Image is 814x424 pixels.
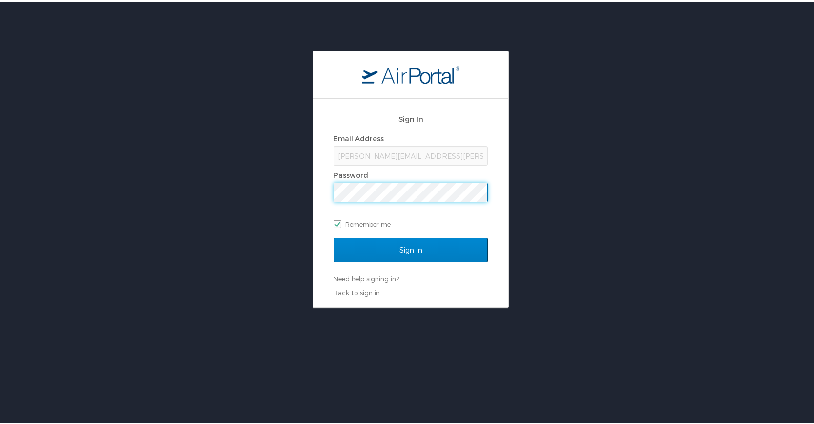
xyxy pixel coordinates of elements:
[334,169,368,177] label: Password
[334,132,384,141] label: Email Address
[334,236,488,260] input: Sign In
[334,111,488,123] h2: Sign In
[334,273,399,281] a: Need help signing in?
[362,64,459,82] img: logo
[334,287,380,295] a: Back to sign in
[334,215,488,230] label: Remember me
